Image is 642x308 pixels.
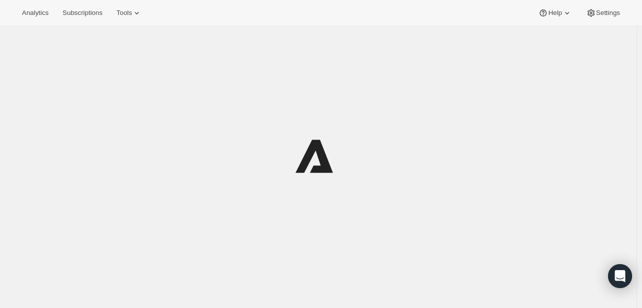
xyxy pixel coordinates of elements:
span: Tools [116,9,132,17]
div: Open Intercom Messenger [608,264,632,288]
button: Analytics [16,6,54,20]
span: Settings [596,9,620,17]
button: Tools [110,6,148,20]
span: Subscriptions [62,9,102,17]
span: Help [548,9,562,17]
button: Help [532,6,578,20]
button: Subscriptions [56,6,108,20]
button: Settings [580,6,626,20]
span: Analytics [22,9,48,17]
